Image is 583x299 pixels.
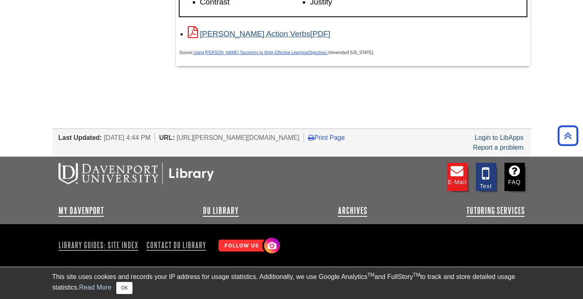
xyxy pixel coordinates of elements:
a: Back to Top [555,130,581,141]
span: of [US_STATE]. [346,50,374,55]
a: E-mail [447,163,468,191]
span: URL: [159,134,175,141]
a: Using [PERSON_NAME] Taxonomy to Write Effective Learning [194,50,307,55]
a: Archives [338,206,367,216]
i: Print Page [308,134,314,141]
a: DU Library [203,206,239,216]
span: Last Updated: [59,134,102,141]
span: [DATE] 4:44 PM [104,134,151,141]
a: Login to LibApps [475,134,523,141]
span: Objectives, [307,50,327,55]
sup: TM [413,272,420,278]
a: Contact DU Library [143,238,209,252]
button: Close [116,282,132,294]
a: Text [476,163,496,191]
a: Report a problem [473,144,524,151]
a: Print Page [308,134,345,141]
div: This site uses cookies and records your IP address for usage statistics. Additionally, we use Goo... [52,272,531,294]
span: [URL][PERSON_NAME][DOMAIN_NAME] [177,134,300,141]
img: Follow Us! Instagram [214,234,282,258]
img: DU Libraries [59,163,214,184]
span: University [328,50,346,55]
sup: TM [367,272,374,278]
a: Objectives, [307,47,327,56]
span: Source: [180,50,308,55]
a: Read More [79,284,111,291]
a: My Davenport [59,206,104,216]
a: Tutoring Services [466,206,525,216]
a: FAQ [504,163,525,191]
a: Library Guides: Site Index [59,238,142,252]
a: Link opens in new window [188,29,331,38]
